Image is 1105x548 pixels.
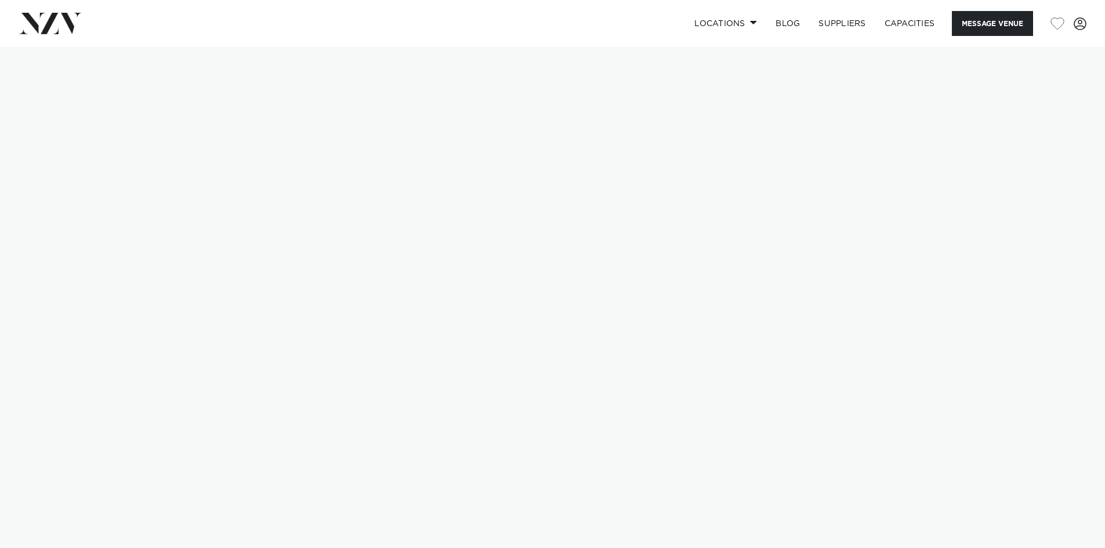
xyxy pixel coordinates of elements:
img: nzv-logo.png [19,13,82,34]
a: SUPPLIERS [809,11,875,36]
a: Locations [685,11,766,36]
a: BLOG [766,11,809,36]
button: Message Venue [952,11,1033,36]
a: Capacities [875,11,944,36]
